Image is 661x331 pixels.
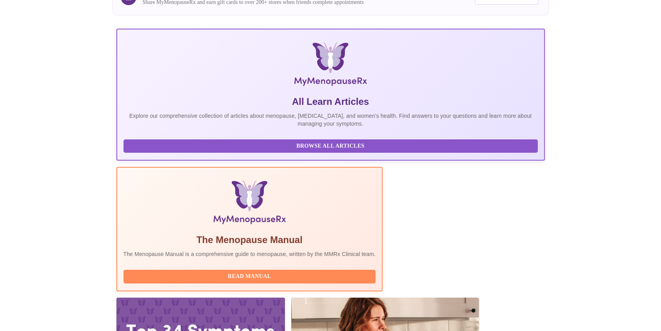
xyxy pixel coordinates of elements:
[123,112,538,128] p: Explore our comprehensive collection of articles about menopause, [MEDICAL_DATA], and women's hea...
[123,272,378,279] a: Read Manual
[123,139,538,153] button: Browse All Articles
[123,142,540,149] a: Browse All Articles
[123,234,376,246] h5: The Menopause Manual
[163,180,336,227] img: Menopause Manual
[123,270,376,283] button: Read Manual
[131,141,530,151] span: Browse All Articles
[123,95,538,108] h5: All Learn Articles
[123,250,376,258] p: The Menopause Manual is a comprehensive guide to menopause, written by the MMRx Clinical team.
[131,272,368,282] span: Read Manual
[188,42,474,89] img: MyMenopauseRx Logo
